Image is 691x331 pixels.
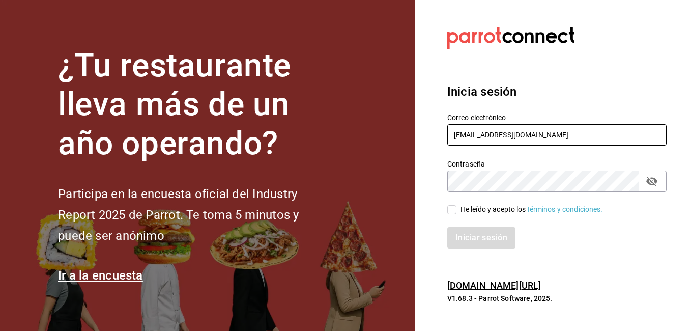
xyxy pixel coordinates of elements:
button: passwordField [643,173,660,190]
label: Contraseña [447,160,667,167]
p: V1.68.3 - Parrot Software, 2025. [447,293,667,304]
div: He leído y acepto los [460,204,603,215]
a: Ir a la encuesta [58,268,143,283]
label: Correo electrónico [447,114,667,121]
h1: ¿Tu restaurante lleva más de un año operando? [58,46,333,163]
a: [DOMAIN_NAME][URL] [447,280,541,291]
h3: Inicia sesión [447,82,667,101]
a: Términos y condiciones. [526,205,603,213]
input: Ingresa tu correo electrónico [447,124,667,146]
h2: Participa en la encuesta oficial del Industry Report 2025 de Parrot. Te toma 5 minutos y puede se... [58,184,333,246]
